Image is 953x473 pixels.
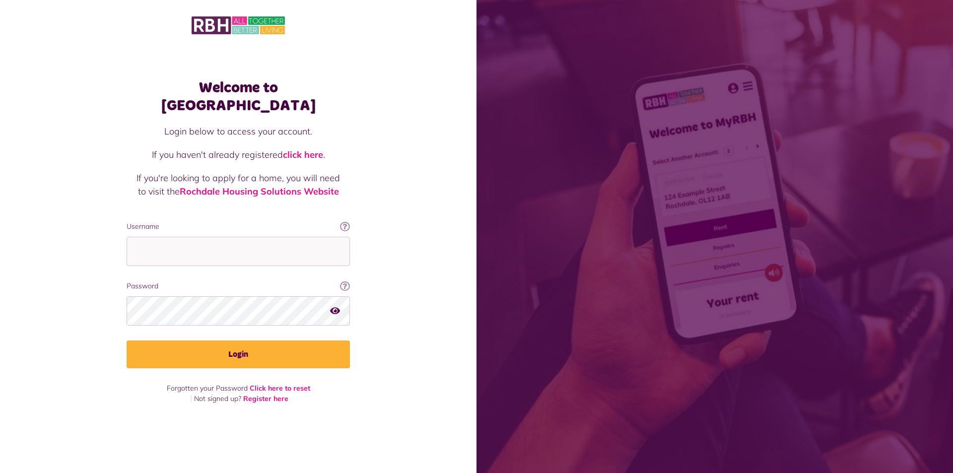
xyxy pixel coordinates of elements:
[167,384,248,393] span: Forgotten your Password
[283,149,323,160] a: click here
[127,79,350,115] h1: Welcome to [GEOGRAPHIC_DATA]
[243,394,288,403] a: Register here
[136,148,340,161] p: If you haven't already registered .
[136,125,340,138] p: Login below to access your account.
[127,221,350,232] label: Username
[127,281,350,291] label: Password
[136,171,340,198] p: If you're looking to apply for a home, you will need to visit the
[194,394,241,403] span: Not signed up?
[180,186,339,197] a: Rochdale Housing Solutions Website
[192,15,285,36] img: MyRBH
[127,340,350,368] button: Login
[250,384,310,393] a: Click here to reset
